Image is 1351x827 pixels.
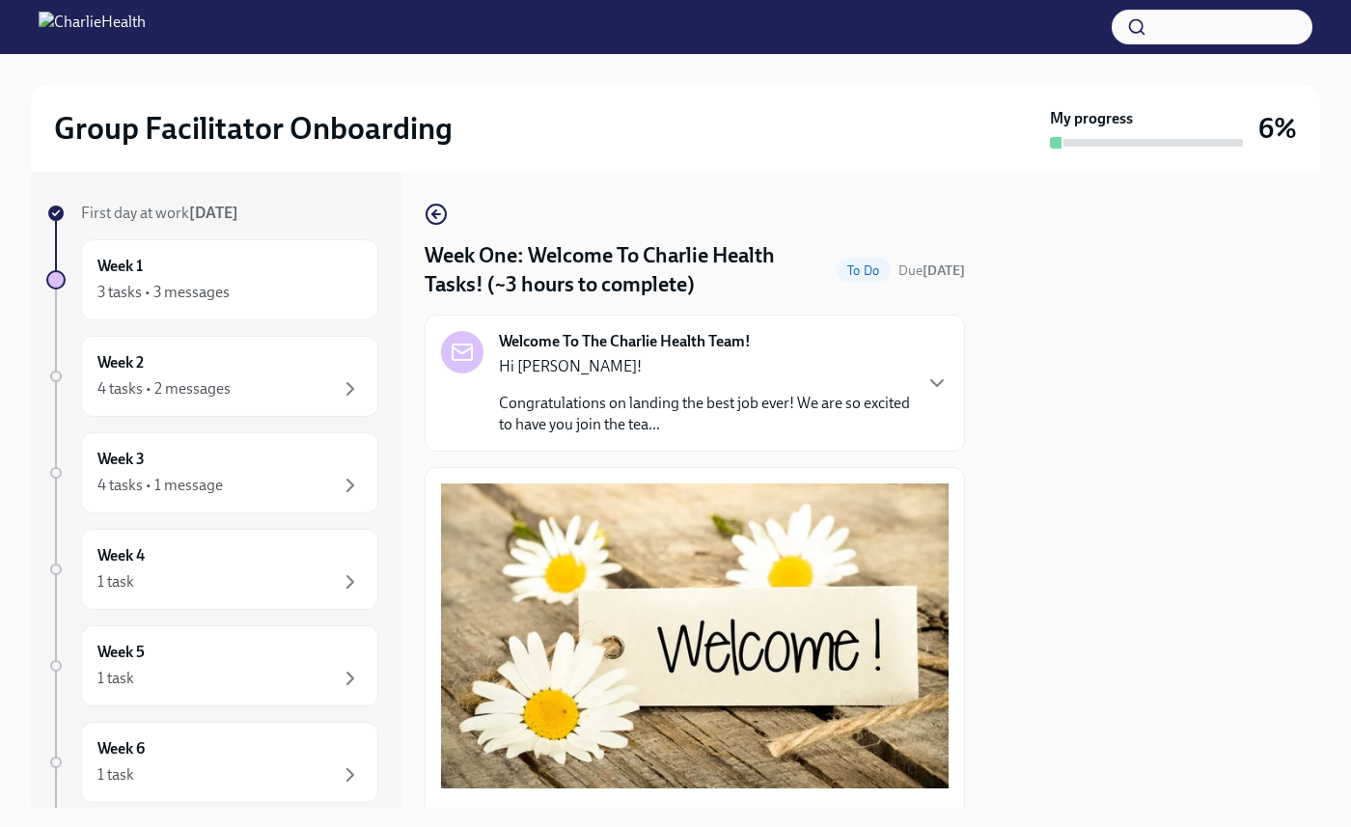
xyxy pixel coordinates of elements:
h3: 6% [1258,111,1297,146]
strong: [DATE] [189,204,238,222]
div: 1 task [97,571,134,593]
h6: Week 5 [97,642,145,663]
button: Zoom image [441,483,949,788]
img: CharlieHealth [39,12,146,42]
span: September 15th, 2025 08:00 [898,262,965,280]
div: 3 tasks • 3 messages [97,282,230,303]
span: First day at work [81,204,238,222]
a: Week 41 task [46,529,378,610]
div: 4 tasks • 2 messages [97,378,231,400]
h2: Group Facilitator Onboarding [54,109,453,148]
a: Week 51 task [46,625,378,706]
a: First day at work[DATE] [46,203,378,224]
span: Due [898,262,965,279]
strong: My progress [1050,108,1133,129]
h4: Week One: Welcome To Charlie Health Tasks! (~3 hours to complete) [425,241,828,299]
div: 1 task [97,764,134,786]
a: Week 24 tasks • 2 messages [46,336,378,417]
h6: Week 2 [97,352,144,373]
div: 4 tasks • 1 message [97,475,223,496]
a: Week 13 tasks • 3 messages [46,239,378,320]
div: 1 task [97,668,134,689]
a: Week 61 task [46,722,378,803]
h6: Week 4 [97,545,145,566]
p: Hi [PERSON_NAME]! [499,356,910,377]
a: Week 34 tasks • 1 message [46,432,378,513]
h6: Week 1 [97,256,143,277]
span: To Do [836,263,891,278]
strong: [DATE] [923,262,965,279]
h6: Week 3 [97,449,145,470]
strong: Welcome To The Charlie Health Team! [499,331,751,352]
h6: Week 6 [97,738,145,759]
p: Congratulations on landing the best job ever! We are so excited to have you join the tea... [499,393,910,435]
